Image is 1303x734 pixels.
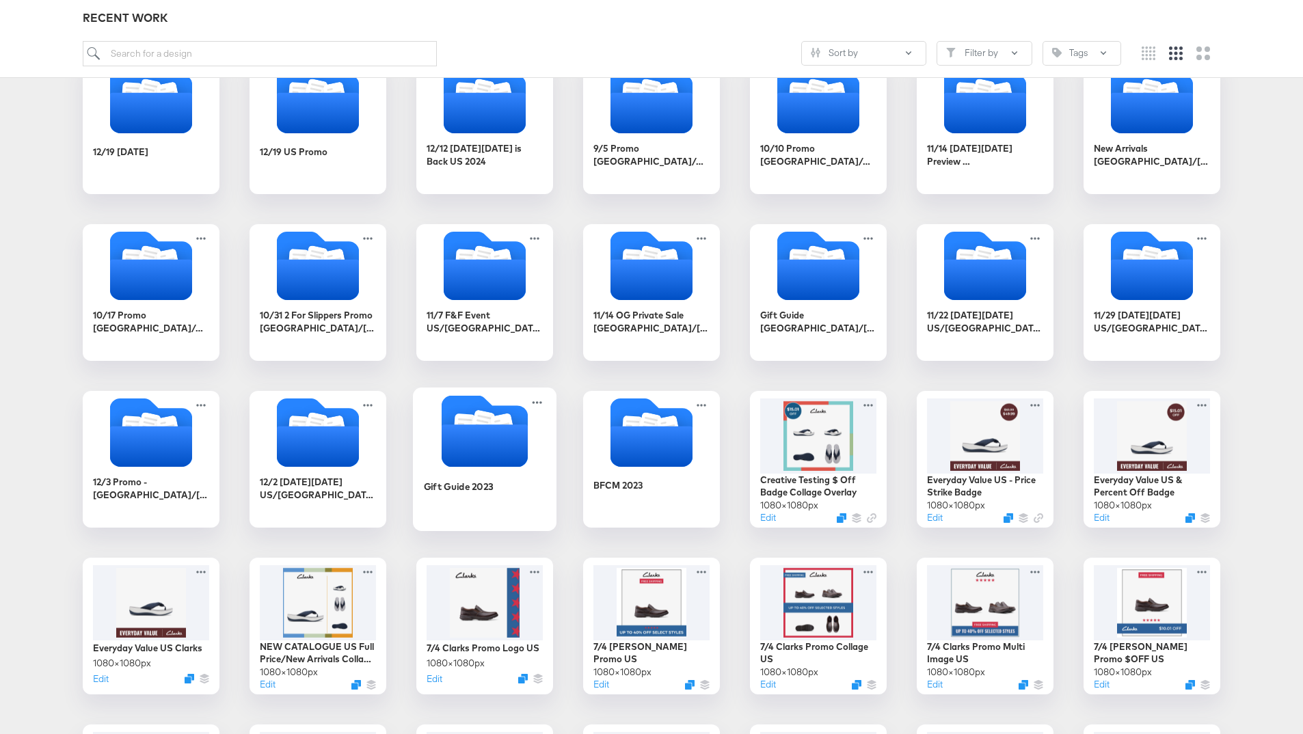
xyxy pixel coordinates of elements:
div: 7/4 [PERSON_NAME] Promo US1080×1080pxEditDuplicate [583,558,720,694]
div: 9/5 Promo [GEOGRAPHIC_DATA]/CA 2024 [593,142,710,167]
div: 7/4 Clarks Promo Multi Image US1080×1080pxEditDuplicate [917,558,1053,694]
div: 11/29 [DATE][DATE] US/[GEOGRAPHIC_DATA] 2024 [1084,224,1220,361]
svg: Duplicate [1019,680,1028,690]
div: 10/10 Promo [GEOGRAPHIC_DATA]/CA 2024 [760,142,876,167]
svg: Folder [1084,65,1220,133]
div: 7/4 [PERSON_NAME] Promo $OFF US1080×1080pxEditDuplicate [1084,558,1220,694]
button: Edit [927,678,943,691]
svg: Folder [1084,232,1220,300]
div: Everyday Value US & Percent Off Badge1080×1080pxEditDuplicate [1084,391,1220,528]
div: 12/2 [DATE][DATE] US/[GEOGRAPHIC_DATA] 2024 [260,476,376,501]
svg: Folder [413,395,556,467]
button: Edit [593,678,609,691]
svg: Folder [917,65,1053,133]
div: 1080 × 1080 px [1094,499,1152,512]
button: TagTags [1043,41,1121,66]
svg: Link [1034,513,1043,523]
svg: Duplicate [1004,513,1013,523]
svg: Folder [750,232,887,300]
div: 11/14 [DATE][DATE] Preview [GEOGRAPHIC_DATA]/[GEOGRAPHIC_DATA] 2024 [917,57,1053,194]
div: 1080 × 1080 px [760,666,818,679]
svg: Tag [1052,48,1062,57]
div: Gift Guide [GEOGRAPHIC_DATA]/[GEOGRAPHIC_DATA] 2024 [750,224,887,361]
svg: Duplicate [837,513,846,523]
svg: Link [867,513,876,523]
svg: Small grid [1142,46,1155,60]
button: Edit [1094,678,1110,691]
div: 11/29 [DATE][DATE] US/[GEOGRAPHIC_DATA] 2024 [1094,309,1210,334]
div: Gift Guide 2023 [413,388,556,531]
button: Edit [927,511,943,524]
div: New Arrivals [GEOGRAPHIC_DATA]/[GEOGRAPHIC_DATA] 2024 [1084,57,1220,194]
svg: Folder [250,65,386,133]
div: 12/3 Promo - [GEOGRAPHIC_DATA]/[GEOGRAPHIC_DATA] 2024 [83,391,219,528]
button: FilterFilter by [937,41,1032,66]
button: Edit [93,672,109,685]
button: Edit [760,511,776,524]
div: BFCM 2023 [583,391,720,528]
svg: Duplicate [852,680,861,690]
div: 12/19 [DATE] [83,57,219,194]
div: NEW CATALOGUE US Full Price/New Arrivals Collage SS25 [260,640,376,666]
div: NEW CATALOGUE US Full Price/New Arrivals Collage SS251080×1080pxEditDuplicate [250,558,386,694]
div: Everyday Value US - Price Strike Badge [927,474,1043,499]
div: 10/10 Promo [GEOGRAPHIC_DATA]/CA 2024 [750,57,887,194]
svg: Folder [917,232,1053,300]
svg: Folder [583,398,720,467]
div: 11/14 OG Private Sale [GEOGRAPHIC_DATA]/[GEOGRAPHIC_DATA] 2024 [593,309,710,334]
div: 12/19 US Promo [250,57,386,194]
svg: Folder [83,232,219,300]
div: RECENT WORK [83,10,1220,26]
div: 11/7 F&F Event US/[GEOGRAPHIC_DATA] 2024 [427,309,543,334]
div: 1080 × 1080 px [760,499,818,512]
div: BFCM 2023 [593,479,643,492]
button: Duplicate [1185,680,1195,690]
div: 11/14 [DATE][DATE] Preview [GEOGRAPHIC_DATA]/[GEOGRAPHIC_DATA] 2024 [927,142,1043,167]
div: Everyday Value US Clarks [93,642,202,655]
svg: Duplicate [518,674,528,683]
div: 7/4 [PERSON_NAME] Promo US [593,640,710,666]
svg: Folder [83,398,219,467]
div: 7/4 Clarks Promo Collage US [760,640,876,666]
div: 7/4 Clarks Promo Logo US1080×1080pxEditDuplicate [416,558,553,694]
svg: Folder [583,65,720,133]
div: 7/4 Clarks Promo Collage US1080×1080pxEditDuplicate [750,558,887,694]
div: 1080 × 1080 px [593,666,651,679]
div: 12/3 Promo - [GEOGRAPHIC_DATA]/[GEOGRAPHIC_DATA] 2024 [93,476,209,501]
div: 10/31 2 For Slippers Promo [GEOGRAPHIC_DATA]/[GEOGRAPHIC_DATA] 2024 [250,224,386,361]
button: SlidersSort by [801,41,926,66]
div: 1080 × 1080 px [427,657,485,670]
div: Everyday Value US Clarks1080×1080pxEditDuplicate [83,558,219,694]
svg: Filter [946,48,956,57]
div: 7/4 Clarks Promo Logo US [427,642,539,655]
svg: Folder [250,398,386,467]
svg: Duplicate [351,680,361,690]
svg: Medium grid [1169,46,1183,60]
svg: Duplicate [685,680,695,690]
div: Creative Testing $ Off Badge Collage Overlay1080×1080pxEditDuplicate [750,391,887,528]
div: 11/7 F&F Event US/[GEOGRAPHIC_DATA] 2024 [416,224,553,361]
div: 10/17 Promo [GEOGRAPHIC_DATA]/CA 2024 [83,224,219,361]
div: 12/12 [DATE][DATE] is Back US 2024 [416,57,553,194]
div: Gift Guide [GEOGRAPHIC_DATA]/[GEOGRAPHIC_DATA] 2024 [760,309,876,334]
svg: Duplicate [185,674,194,683]
div: 9/5 Promo [GEOGRAPHIC_DATA]/CA 2024 [583,57,720,194]
div: 7/4 [PERSON_NAME] Promo $OFF US [1094,640,1210,666]
div: 11/22 [DATE][DATE] US/[GEOGRAPHIC_DATA] 2024 [917,224,1053,361]
svg: Folder [250,232,386,300]
div: 12/19 US Promo [260,146,327,159]
button: Edit [760,678,776,691]
div: 1080 × 1080 px [927,499,985,512]
div: Gift Guide 2023 [424,480,494,493]
div: 1080 × 1080 px [260,666,318,679]
div: 11/14 OG Private Sale [GEOGRAPHIC_DATA]/[GEOGRAPHIC_DATA] 2024 [583,224,720,361]
div: 1080 × 1080 px [93,657,151,670]
div: 11/22 [DATE][DATE] US/[GEOGRAPHIC_DATA] 2024 [927,309,1043,334]
input: Search for a design [83,41,437,66]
